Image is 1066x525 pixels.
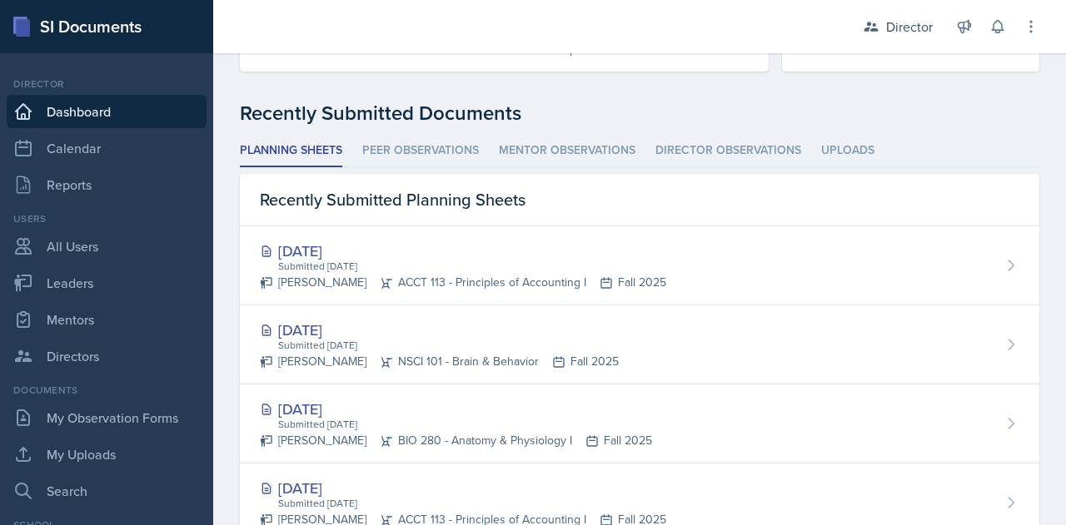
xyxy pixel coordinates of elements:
[7,266,207,300] a: Leaders
[240,98,1039,128] div: Recently Submitted Documents
[7,474,207,508] a: Search
[7,438,207,471] a: My Uploads
[240,135,342,167] li: Planning Sheets
[7,401,207,434] a: My Observation Forms
[7,339,207,373] a: Directors
[7,230,207,263] a: All Users
[260,477,666,499] div: [DATE]
[260,319,619,341] div: [DATE]
[276,338,619,353] div: Submitted [DATE]
[240,174,1039,226] div: Recently Submitted Planning Sheets
[7,303,207,336] a: Mentors
[7,383,207,398] div: Documents
[886,17,933,37] div: Director
[499,135,635,167] li: Mentor Observations
[7,95,207,128] a: Dashboard
[240,226,1039,305] a: [DATE] Submitted [DATE] [PERSON_NAME]ACCT 113 - Principles of Accounting IFall 2025
[260,432,652,449] div: [PERSON_NAME] BIO 280 - Anatomy & Physiology I Fall 2025
[276,496,666,511] div: Submitted [DATE]
[276,417,652,432] div: Submitted [DATE]
[260,353,619,370] div: [PERSON_NAME] NSCI 101 - Brain & Behavior Fall 2025
[821,135,874,167] li: Uploads
[7,77,207,92] div: Director
[260,240,666,262] div: [DATE]
[7,211,207,226] div: Users
[655,135,801,167] li: Director Observations
[7,131,207,165] a: Calendar
[276,259,666,274] div: Submitted [DATE]
[260,398,652,420] div: [DATE]
[7,168,207,201] a: Reports
[240,384,1039,463] a: [DATE] Submitted [DATE] [PERSON_NAME]BIO 280 - Anatomy & Physiology IFall 2025
[260,274,666,291] div: [PERSON_NAME] ACCT 113 - Principles of Accounting I Fall 2025
[240,305,1039,384] a: [DATE] Submitted [DATE] [PERSON_NAME]NSCI 101 - Brain & BehaviorFall 2025
[362,135,479,167] li: Peer Observations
